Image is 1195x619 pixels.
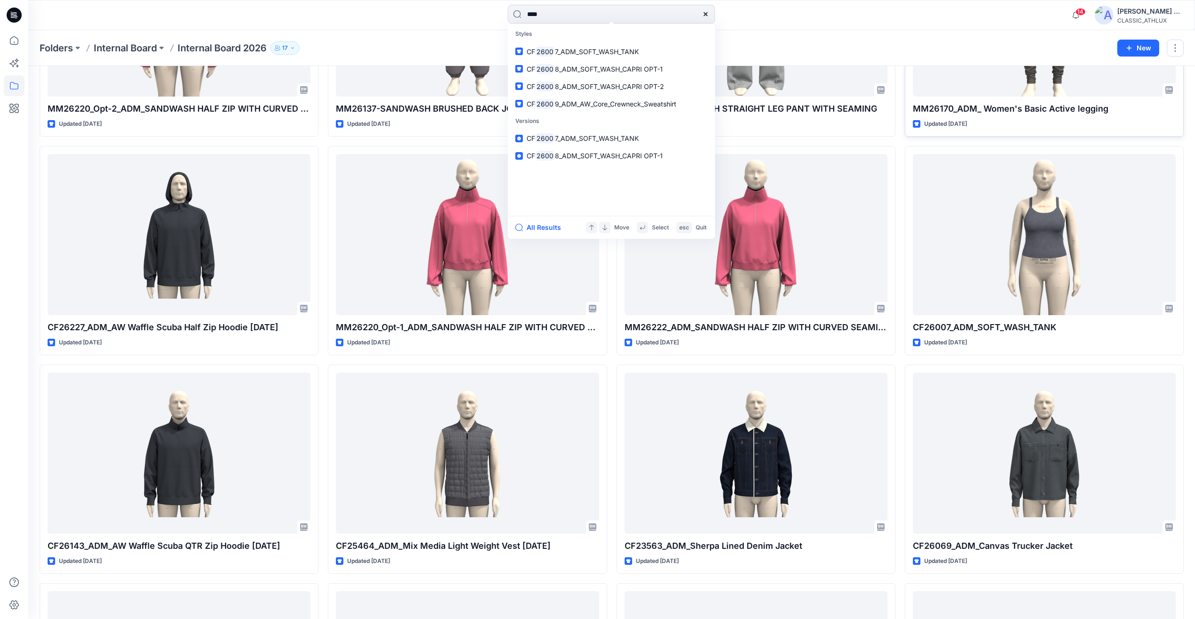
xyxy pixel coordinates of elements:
[625,373,887,533] a: CF23563_ADM_Sherpa Lined Denim Jacket
[636,338,679,348] p: Updated [DATE]
[555,100,676,108] span: 9_ADM_AW_Core_Crewneck_Sweatshirt
[510,25,713,43] p: Styles
[48,102,310,115] p: MM26220_Opt-2_ADM_SANDWASH HALF ZIP WITH CURVED SEAMING OPT-2
[59,338,102,348] p: Updated [DATE]
[924,338,967,348] p: Updated [DATE]
[913,321,1176,334] p: CF26007_ADM_SOFT_WASH_TANK
[527,152,535,160] span: CF
[913,539,1176,553] p: CF26069_ADM_Canvas Trucker Jacket
[679,223,689,233] p: esc
[924,556,967,566] p: Updated [DATE]
[178,41,267,55] p: Internal Board 2026
[535,98,555,109] mark: 2600
[527,134,535,142] span: CF
[510,78,713,95] a: CF26008_ADM_SOFT_WASH_CAPRI OPT-2
[555,134,639,142] span: 7_ADM_SOFT_WASH_TANK
[913,154,1176,315] a: CF26007_ADM_SOFT_WASH_TANK
[527,100,535,108] span: CF
[535,150,555,161] mark: 2600
[510,130,713,147] a: CF26007_ADM_SOFT_WASH_TANK
[913,102,1176,115] p: MM26170_ADM_ Women's Basic Active legging
[636,556,679,566] p: Updated [DATE]
[625,321,887,334] p: MM26222_ADM_SANDWASH HALF ZIP WITH CURVED SEAMING
[347,338,390,348] p: Updated [DATE]
[336,154,599,315] a: MM26220_Opt-1_ADM_SANDWASH HALF ZIP WITH CURVED SEAMING OPT-1
[510,43,713,60] a: CF26007_ADM_SOFT_WASH_TANK
[48,321,310,334] p: CF26227_ADM_AW Waffle Scuba Half Zip Hoodie [DATE]
[625,102,887,115] p: MM26221-SANDWASH STRAIGHT LEG PANT WITH SEAMING
[535,64,555,74] mark: 2600
[614,223,629,233] p: Move
[555,48,639,56] span: 7_ADM_SOFT_WASH_TANK
[59,556,102,566] p: Updated [DATE]
[1117,17,1183,24] div: CLASSIC_ATHLUX
[59,119,102,129] p: Updated [DATE]
[527,82,535,90] span: CF
[696,223,707,233] p: Quit
[510,60,713,78] a: CF26008_ADM_SOFT_WASH_CAPRI OPT-1
[48,539,310,553] p: CF26143_ADM_AW Waffle Scuba QTR Zip Hoodie [DATE]
[510,113,713,130] p: Versions
[535,46,555,57] mark: 2600
[40,41,73,55] a: Folders
[336,373,599,533] a: CF25464_ADM_Mix Media Light Weight Vest 29SEP25
[535,81,555,92] mark: 2600
[555,152,663,160] span: 8_ADM_SOFT_WASH_CAPRI OPT-1
[625,539,887,553] p: CF23563_ADM_Sherpa Lined Denim Jacket
[347,119,390,129] p: Updated [DATE]
[336,539,599,553] p: CF25464_ADM_Mix Media Light Weight Vest [DATE]
[1117,6,1183,17] div: [PERSON_NAME] Cfai
[48,154,310,315] a: CF26227_ADM_AW Waffle Scuba Half Zip Hoodie 29SEP25
[336,321,599,334] p: MM26220_Opt-1_ADM_SANDWASH HALF ZIP WITH CURVED SEAMING OPT-1
[1075,8,1086,16] span: 14
[510,95,713,113] a: CF26009_ADM_AW_Core_Crewneck_Sweatshirt
[555,82,664,90] span: 8_ADM_SOFT_WASH_CAPRI OPT-2
[270,41,300,55] button: 17
[282,43,288,53] p: 17
[652,223,669,233] p: Select
[527,48,535,56] span: CF
[625,154,887,315] a: MM26222_ADM_SANDWASH HALF ZIP WITH CURVED SEAMING
[510,147,713,164] a: CF26008_ADM_SOFT_WASH_CAPRI OPT-1
[1117,40,1159,57] button: New
[924,119,967,129] p: Updated [DATE]
[913,373,1176,533] a: CF26069_ADM_Canvas Trucker Jacket
[1095,6,1114,24] img: avatar
[48,373,310,533] a: CF26143_ADM_AW Waffle Scuba QTR Zip Hoodie 29SEP25
[515,222,567,233] button: All Results
[555,65,663,73] span: 8_ADM_SOFT_WASH_CAPRI OPT-1
[94,41,157,55] a: Internal Board
[347,556,390,566] p: Updated [DATE]
[336,102,599,115] p: MM26137-SANDWASH BRUSHED BACK JOGGER
[527,65,535,73] span: CF
[535,133,555,144] mark: 2600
